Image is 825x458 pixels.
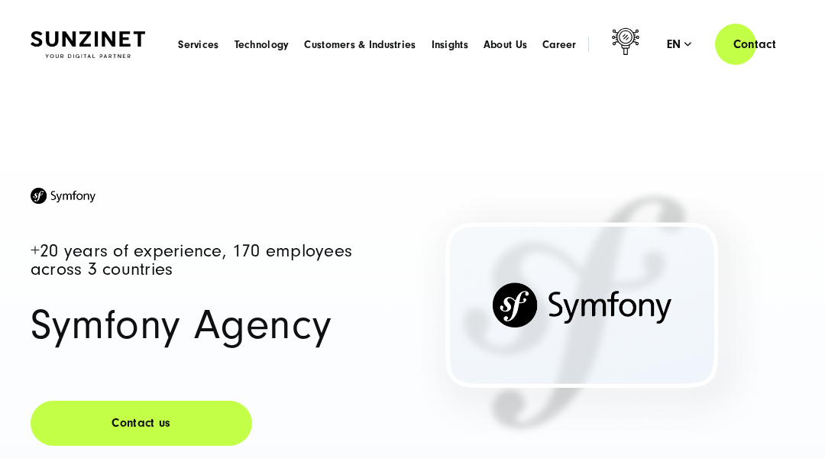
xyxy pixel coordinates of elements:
[235,37,290,53] a: Technology
[667,37,692,52] div: en
[432,37,468,53] a: Insights
[715,23,794,66] a: Contact
[31,242,386,280] h4: +20 years of experience, 170 employees across 3 countries
[31,188,95,204] img: Symfony - Digitalagentur für individual software entwicklung SUNZINET
[31,304,386,347] h1: Symfony Agency
[412,188,768,437] img: Symfony Agentur - Digitalagentur SUNZINET
[542,37,577,53] a: Career
[31,31,145,58] img: SUNZINET Full Service Digital Agentur
[484,37,527,53] a: About Us
[178,37,218,53] a: Services
[304,37,416,53] a: Customers & Industries
[31,401,252,446] a: Contact us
